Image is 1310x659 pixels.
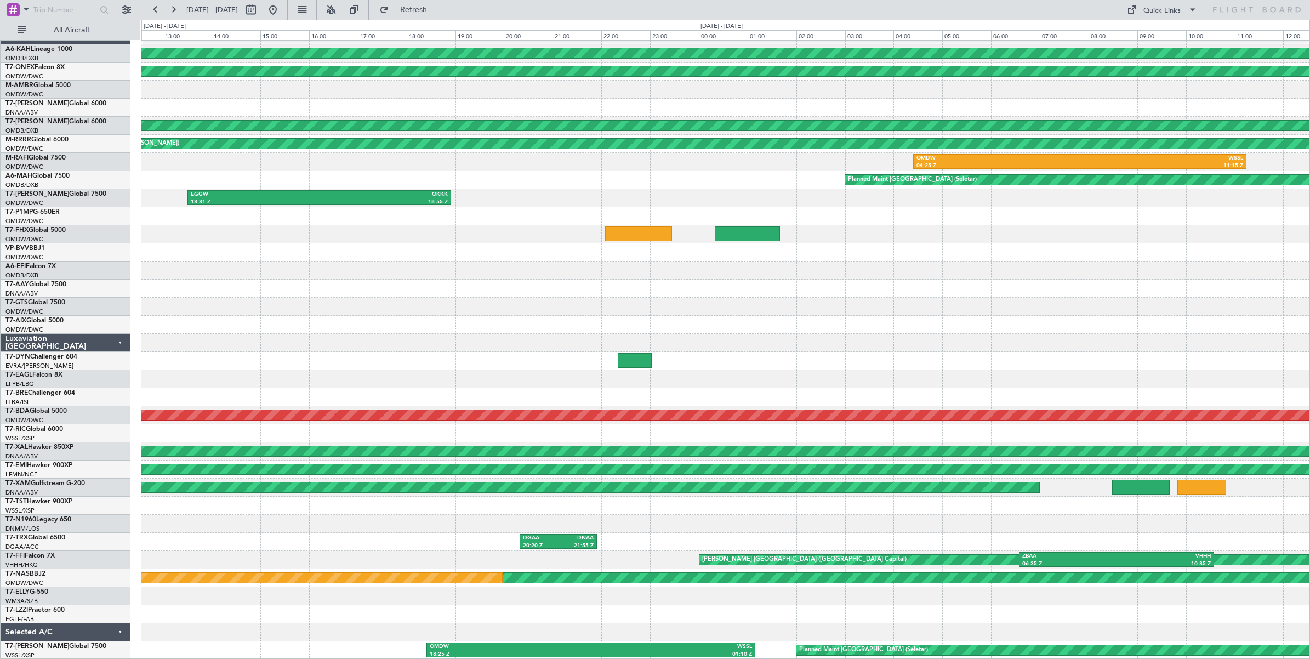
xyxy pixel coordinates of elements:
[5,281,29,288] span: T7-AAY
[916,162,1080,170] div: 04:25 Z
[5,253,43,262] a: OMDW/DWC
[212,30,260,40] div: 14:00
[29,26,116,34] span: All Aircraft
[5,362,73,370] a: EVRA/[PERSON_NAME]
[5,54,38,63] a: OMDB/DXB
[942,30,991,40] div: 05:00
[553,30,601,40] div: 21:00
[5,109,38,117] a: DNAA/ABV
[5,462,27,469] span: T7-EMI
[5,372,62,378] a: T7-EAGLFalcon 8X
[5,444,73,451] a: T7-XALHawker 850XP
[591,651,752,658] div: 01:10 Z
[5,516,36,523] span: T7-N1960
[5,217,43,225] a: OMDW/DWC
[523,542,559,550] div: 20:20 Z
[5,398,30,406] a: LTBA/ISL
[5,137,31,143] span: M-RRRR
[5,507,35,515] a: WSSL/XSP
[430,651,591,658] div: 18:25 Z
[5,408,30,414] span: T7-BDA
[191,191,319,198] div: EGGW
[5,372,32,378] span: T7-EAGL
[191,198,319,206] div: 13:31 Z
[5,271,38,280] a: OMDB/DXB
[5,299,28,306] span: T7-GTS
[5,607,65,613] a: T7-LZZIPraetor 600
[5,289,38,298] a: DNAA/ABV
[144,22,186,31] div: [DATE] - [DATE]
[5,173,70,179] a: A6-MAHGlobal 7500
[845,30,894,40] div: 03:00
[163,30,212,40] div: 13:00
[5,90,43,99] a: OMDW/DWC
[916,155,1080,162] div: OMDW
[5,118,106,125] a: T7-[PERSON_NAME]Global 6000
[455,30,504,40] div: 19:00
[1186,30,1235,40] div: 10:00
[559,535,594,542] div: DNAA
[5,263,26,270] span: A6-EFI
[5,444,28,451] span: T7-XAL
[591,643,752,651] div: WSSL
[1121,1,1203,19] button: Quick Links
[5,46,72,53] a: A6-KAHLineage 1000
[699,30,748,40] div: 00:00
[5,163,43,171] a: OMDW/DWC
[5,571,45,577] a: T7-NASBBJ2
[5,263,56,270] a: A6-EFIFalcon 7X
[260,30,309,40] div: 15:00
[5,553,55,559] a: T7-FFIFalcon 7X
[5,245,45,252] a: VP-BVVBBJ1
[5,181,38,189] a: OMDB/DXB
[5,299,65,306] a: T7-GTSGlobal 7500
[1022,560,1117,568] div: 06:35 Z
[5,480,31,487] span: T7-XAM
[5,82,33,89] span: M-AMBR
[5,470,38,479] a: LFMN/NCE
[523,535,559,542] div: DGAA
[5,579,43,587] a: OMDW/DWC
[5,498,72,505] a: T7-TSTHawker 900XP
[1235,30,1284,40] div: 11:00
[5,535,65,541] a: T7-TRXGlobal 6500
[5,390,28,396] span: T7-BRE
[5,535,28,541] span: T7-TRX
[5,488,38,497] a: DNAA/ABV
[5,607,28,613] span: T7-LZZI
[991,30,1040,40] div: 06:00
[186,5,238,15] span: [DATE] - [DATE]
[5,199,43,207] a: OMDW/DWC
[5,227,66,234] a: T7-FHXGlobal 5000
[5,191,69,197] span: T7-[PERSON_NAME]
[5,82,71,89] a: M-AMBRGlobal 5000
[5,452,38,461] a: DNAA/ABV
[1080,155,1243,162] div: WSSL
[5,408,67,414] a: T7-BDAGlobal 5000
[5,416,43,424] a: OMDW/DWC
[5,64,35,71] span: T7-ONEX
[504,30,553,40] div: 20:00
[1117,560,1211,568] div: 10:35 Z
[5,525,39,533] a: DNMM/LOS
[5,543,39,551] a: DGAA/ACC
[5,72,43,81] a: OMDW/DWC
[5,597,38,605] a: WMSA/SZB
[1080,162,1243,170] div: 11:15 Z
[799,642,928,658] div: Planned Maint [GEOGRAPHIC_DATA] (Seletar)
[430,643,591,651] div: OMDW
[702,552,907,568] div: [PERSON_NAME] [GEOGRAPHIC_DATA] ([GEOGRAPHIC_DATA] Capital)
[391,6,437,14] span: Refresh
[5,235,43,243] a: OMDW/DWC
[5,498,27,505] span: T7-TST
[848,172,977,188] div: Planned Maint [GEOGRAPHIC_DATA] (Seletar)
[5,209,33,215] span: T7-P1MP
[5,173,32,179] span: A6-MAH
[1022,553,1117,560] div: ZBAA
[5,516,71,523] a: T7-N1960Legacy 650
[748,30,796,40] div: 01:00
[5,561,38,569] a: VHHH/HKG
[407,30,455,40] div: 18:00
[5,281,66,288] a: T7-AAYGlobal 7500
[5,571,30,577] span: T7-NAS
